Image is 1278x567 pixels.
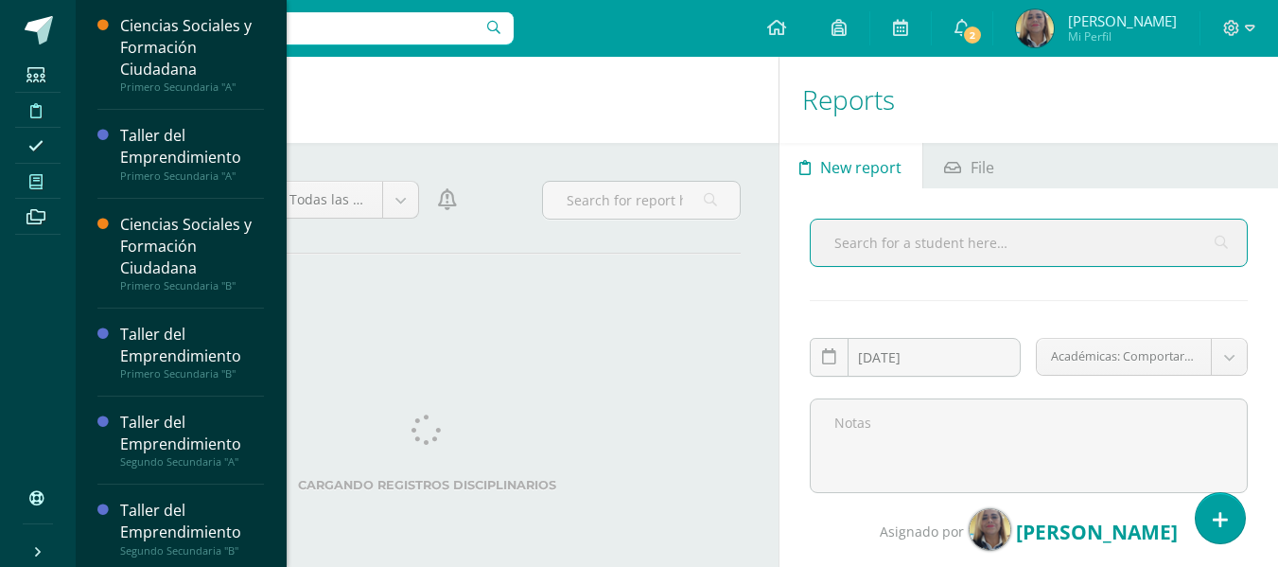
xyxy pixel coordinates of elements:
div: Segundo Secundaria "B" [120,544,264,558]
div: Segundo Secundaria "A" [120,455,264,469]
a: Ciencias Sociales y Formación CiudadanaPrimero Secundaria "B" [120,214,264,292]
input: Search for a student here… [811,220,1247,266]
div: Primero Secundaria "B" [120,367,264,381]
span: 2 [962,25,983,45]
div: Ciencias Sociales y Formación Ciudadana [120,214,264,279]
img: bb58b39fa3ce1079862022ea5337af90.png [1016,9,1054,47]
a: Taller del EmprendimientoPrimero Secundaria "A" [120,125,264,182]
a: New report [779,143,922,188]
img: bb58b39fa3ce1079862022ea5337af90.png [969,508,1011,551]
span: Todas las categorías [289,182,369,218]
span: Mi Perfil [1068,28,1177,44]
input: Search for report here [543,182,740,219]
span: Asignado por [880,523,964,540]
a: Taller del EmprendimientoSegundo Secundaria "A" [120,412,264,469]
div: Taller del Emprendimiento [120,412,264,455]
span: [PERSON_NAME] [1068,11,1177,30]
a: Taller del EmprendimientoPrimero Secundaria "B" [120,324,264,381]
div: Taller del Emprendimiento [120,500,264,543]
a: Ciencias Sociales y Formación CiudadanaPrimero Secundaria "A" [120,15,264,94]
div: Taller del Emprendimiento [120,324,264,367]
label: Cargando registros disciplinarios [142,478,712,492]
span: [PERSON_NAME] [1016,519,1178,545]
div: Primero Secundaria "A" [120,169,264,183]
span: Académicas: Comportarse de forma anómala en pruebas o exámenes. [1051,339,1197,375]
input: Fecha de ocurrencia [811,339,1021,376]
div: Ciencias Sociales y Formación Ciudadana [120,15,264,80]
a: Académicas: Comportarse de forma anómala en pruebas o exámenes. [1037,339,1247,375]
div: Primero Secundaria "B" [120,279,264,292]
input: Search a user… [88,12,514,44]
a: Taller del EmprendimientoSegundo Secundaria "B" [120,500,264,557]
h1: Reports [802,57,1255,143]
div: Taller del Emprendimiento [120,125,264,168]
span: New report [820,145,902,190]
span: File [971,145,994,190]
div: Primero Secundaria "A" [120,80,264,94]
a: Todas las categorías [275,182,419,218]
h1: Discipline [98,57,756,143]
a: File [923,143,1014,188]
